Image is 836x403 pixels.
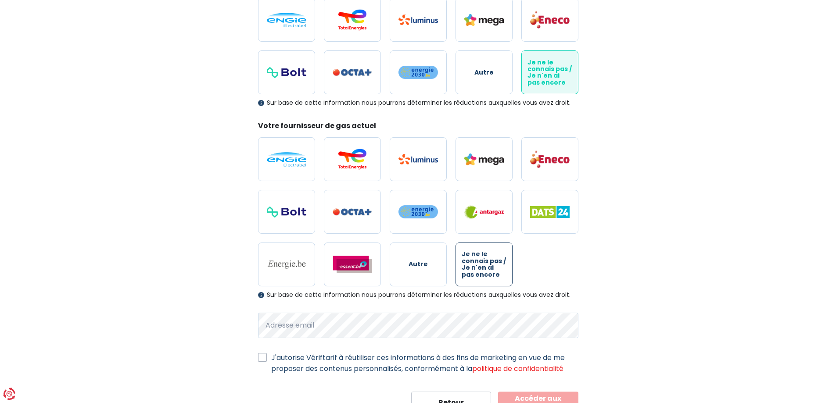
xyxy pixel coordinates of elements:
[462,251,506,278] span: Je ne le connais pas / Je n'en ai pas encore
[267,260,306,269] img: Energie.be
[398,14,438,25] img: Luminus
[333,9,372,30] img: Total Energies / Lampiris
[258,291,578,299] div: Sur base de cette information nous pourrons déterminer les réductions auxquelles vous avez droit.
[474,69,494,76] span: Autre
[333,69,372,76] img: Octa+
[267,207,306,218] img: Bolt
[267,13,306,27] img: Engie / Electrabel
[267,152,306,167] img: Engie / Electrabel
[333,208,372,216] img: Octa+
[333,256,372,273] img: Essent
[530,206,570,218] img: Dats 24
[271,352,578,374] label: J'autorise Vériftarif à réutiliser ces informations à des fins de marketing en vue de me proposer...
[398,154,438,164] img: Luminus
[464,205,504,219] img: Antargaz
[333,149,372,170] img: Total Energies / Lampiris
[398,65,438,79] img: Energie2030
[258,121,578,134] legend: Votre fournisseur de gas actuel
[527,59,572,86] span: Je ne le connais pas / Je n'en ai pas encore
[398,205,438,219] img: Energie2030
[530,150,570,168] img: Eneco
[464,153,504,165] img: Mega
[267,67,306,78] img: Bolt
[258,99,578,107] div: Sur base de cette information nous pourrons déterminer les réductions auxquelles vous avez droit.
[530,11,570,29] img: Eneco
[409,261,428,267] span: Autre
[464,14,504,26] img: Mega
[472,364,563,374] a: politique de confidentialité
